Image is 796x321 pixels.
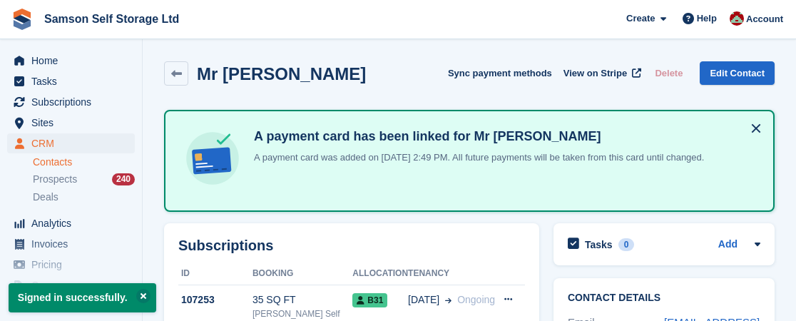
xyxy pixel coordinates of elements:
[408,292,439,307] span: [DATE]
[448,61,552,85] button: Sync payment methods
[9,283,156,312] p: Signed in successfully.
[408,263,495,285] th: Tenancy
[352,293,387,307] span: B31
[7,71,135,91] a: menu
[248,151,704,165] p: A payment card was added on [DATE] 2:49 PM. All future payments will be taken from this card unti...
[31,51,117,71] span: Home
[585,238,613,251] h2: Tasks
[352,263,408,285] th: Allocation
[178,263,252,285] th: ID
[568,292,760,304] h2: Contact Details
[112,173,135,185] div: 240
[730,11,744,26] img: Ian
[700,61,775,85] a: Edit Contact
[7,255,135,275] a: menu
[31,113,117,133] span: Sites
[649,61,688,85] button: Delete
[626,11,655,26] span: Create
[7,92,135,112] a: menu
[7,213,135,233] a: menu
[33,172,135,187] a: Prospects 240
[31,71,117,91] span: Tasks
[457,294,495,305] span: Ongoing
[618,238,635,251] div: 0
[33,190,58,204] span: Deals
[697,11,717,26] span: Help
[31,234,117,254] span: Invoices
[33,173,77,186] span: Prospects
[31,133,117,153] span: CRM
[31,213,117,233] span: Analytics
[33,156,135,169] a: Contacts
[31,92,117,112] span: Subscriptions
[746,12,783,26] span: Account
[7,234,135,254] a: menu
[563,66,627,81] span: View on Stripe
[31,255,117,275] span: Pricing
[718,237,738,253] a: Add
[197,64,366,83] h2: Mr [PERSON_NAME]
[252,263,352,285] th: Booking
[39,7,185,31] a: Samson Self Storage Ltd
[7,113,135,133] a: menu
[7,275,135,295] a: menu
[7,51,135,71] a: menu
[248,128,704,145] h4: A payment card has been linked for Mr [PERSON_NAME]
[252,292,352,307] div: 35 SQ FT
[33,190,135,205] a: Deals
[178,238,525,254] h2: Subscriptions
[11,9,33,30] img: stora-icon-8386f47178a22dfd0bd8f6a31ec36ba5ce8667c1dd55bd0f319d3a0aa187defe.svg
[7,133,135,153] a: menu
[178,292,252,307] div: 107253
[558,61,644,85] a: View on Stripe
[183,128,243,188] img: card-linked-ebf98d0992dc2aeb22e95c0e3c79077019eb2392cfd83c6a337811c24bc77127.svg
